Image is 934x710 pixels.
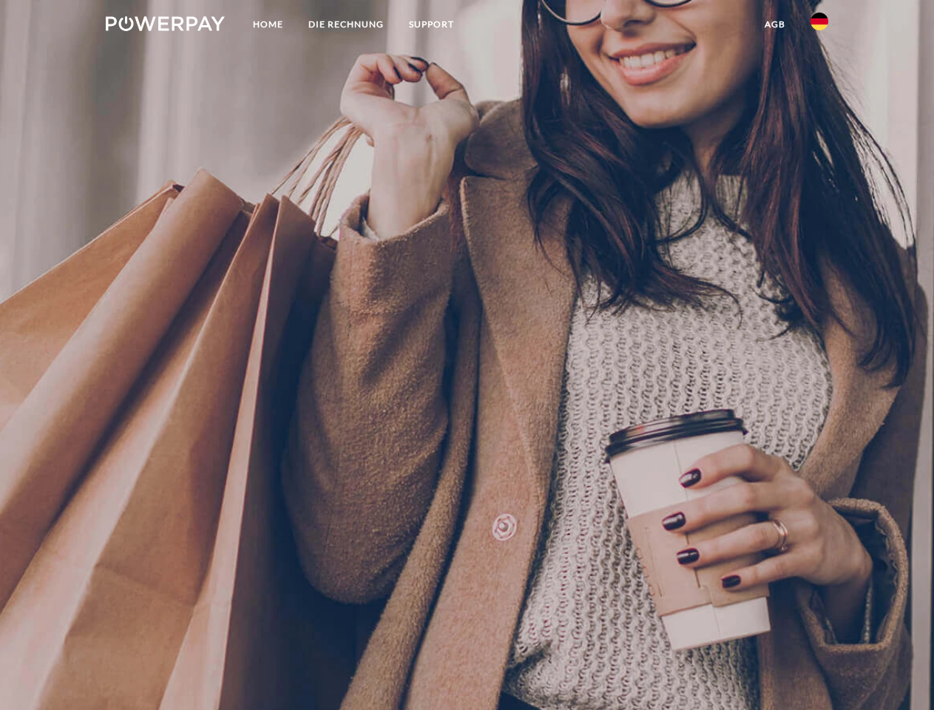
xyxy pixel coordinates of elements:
[240,11,296,38] a: Home
[106,16,225,31] img: logo-powerpay-white.svg
[811,13,828,30] img: de
[396,11,467,38] a: SUPPORT
[296,11,396,38] a: DIE RECHNUNG
[752,11,798,38] a: agb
